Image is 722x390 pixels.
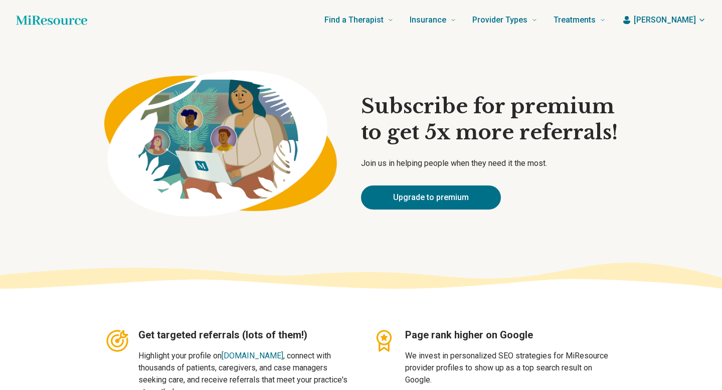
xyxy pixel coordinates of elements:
[361,93,618,145] h1: Subscribe for premium to get 5x more referrals!
[634,14,696,26] span: [PERSON_NAME]
[361,157,618,169] p: Join us in helping people when they need it the most.
[16,10,87,30] a: Home page
[324,13,384,27] span: Find a Therapist
[554,13,596,27] span: Treatments
[405,328,618,342] h3: Page rank higher on Google
[472,13,527,27] span: Provider Types
[222,351,283,360] a: [DOMAIN_NAME]
[405,350,618,386] p: We invest in personalized SEO strategies for MiResource provider profiles to show up as a top sea...
[361,185,501,210] a: Upgrade to premium
[410,13,446,27] span: Insurance
[622,14,706,26] button: [PERSON_NAME]
[138,328,351,342] h3: Get targeted referrals (lots of them!)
